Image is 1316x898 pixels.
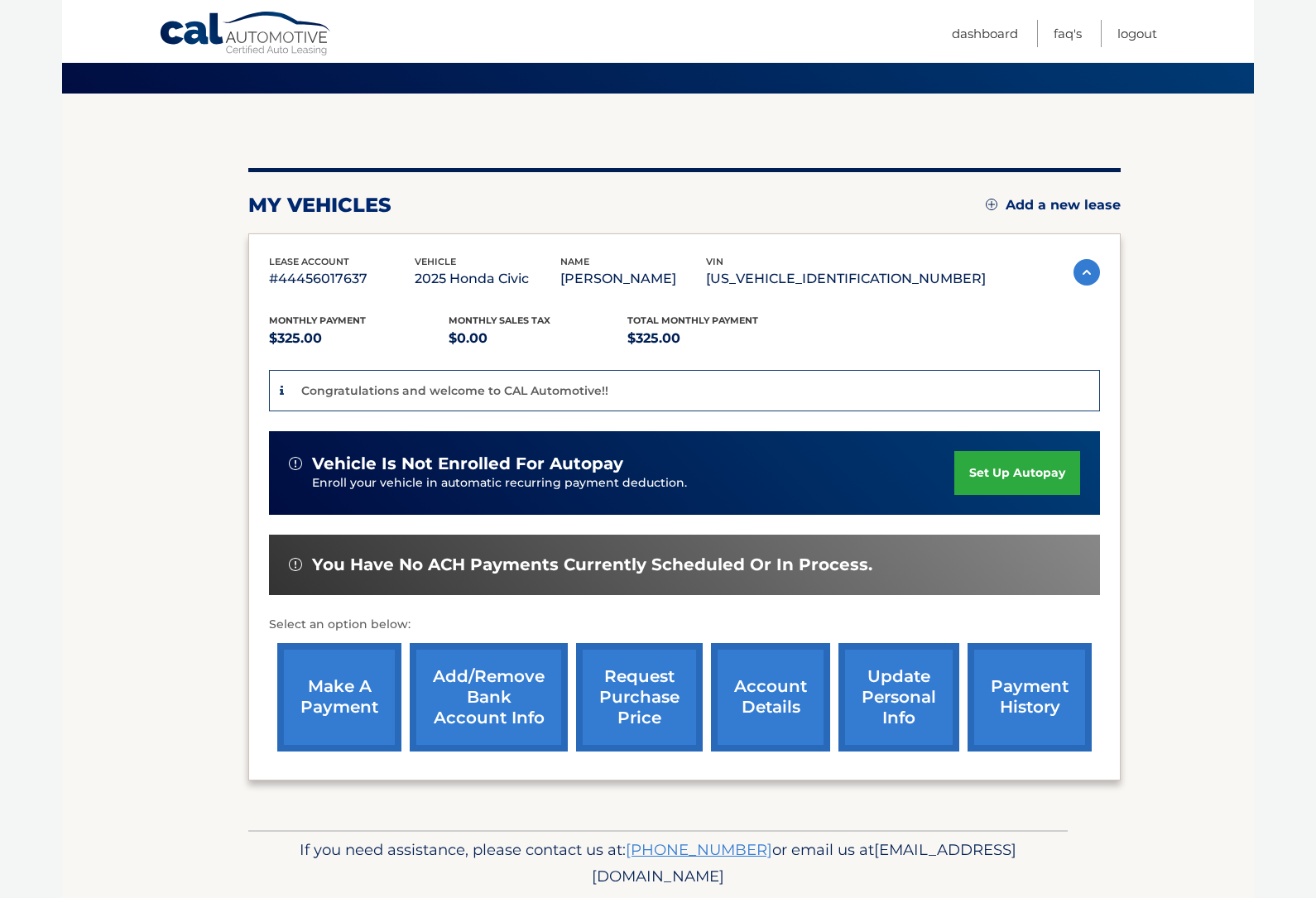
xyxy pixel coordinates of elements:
p: $0.00 [449,327,628,350]
h2: my vehicles [248,193,391,218]
span: Monthly Payment [269,315,366,326]
a: request purchase price [576,643,703,752]
span: name [560,256,589,267]
a: FAQ's [1054,20,1082,47]
a: Logout [1117,20,1157,47]
a: account details [711,643,830,752]
img: accordion-active.svg [1073,259,1100,286]
p: Congratulations and welcome to CAL Automotive!! [301,383,608,398]
p: $325.00 [269,327,449,350]
p: 2025 Honda Civic [415,267,560,291]
span: You have no ACH payments currently scheduled or in process. [312,555,872,575]
p: $325.00 [627,327,807,350]
a: Cal Automotive [159,11,333,59]
a: [PHONE_NUMBER] [626,840,772,859]
p: Enroll your vehicle in automatic recurring payment deduction. [312,474,954,492]
img: alert-white.svg [289,558,302,571]
span: vehicle [415,256,456,267]
p: Select an option below: [269,615,1100,635]
img: alert-white.svg [289,457,302,470]
p: [PERSON_NAME] [560,267,706,291]
p: If you need assistance, please contact us at: or email us at [259,837,1057,890]
a: set up autopay [954,451,1080,495]
p: [US_VEHICLE_IDENTIFICATION_NUMBER] [706,267,986,291]
span: lease account [269,256,349,267]
a: Add/Remove bank account info [410,643,568,752]
span: vehicle is not enrolled for autopay [312,454,623,474]
a: Add a new lease [986,197,1121,214]
a: Dashboard [952,20,1018,47]
span: Monthly sales Tax [449,315,550,326]
span: vin [706,256,723,267]
a: payment history [968,643,1092,752]
img: add.svg [986,199,997,210]
p: #44456017637 [269,267,415,291]
a: update personal info [838,643,959,752]
span: Total Monthly Payment [627,315,758,326]
a: make a payment [277,643,401,752]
